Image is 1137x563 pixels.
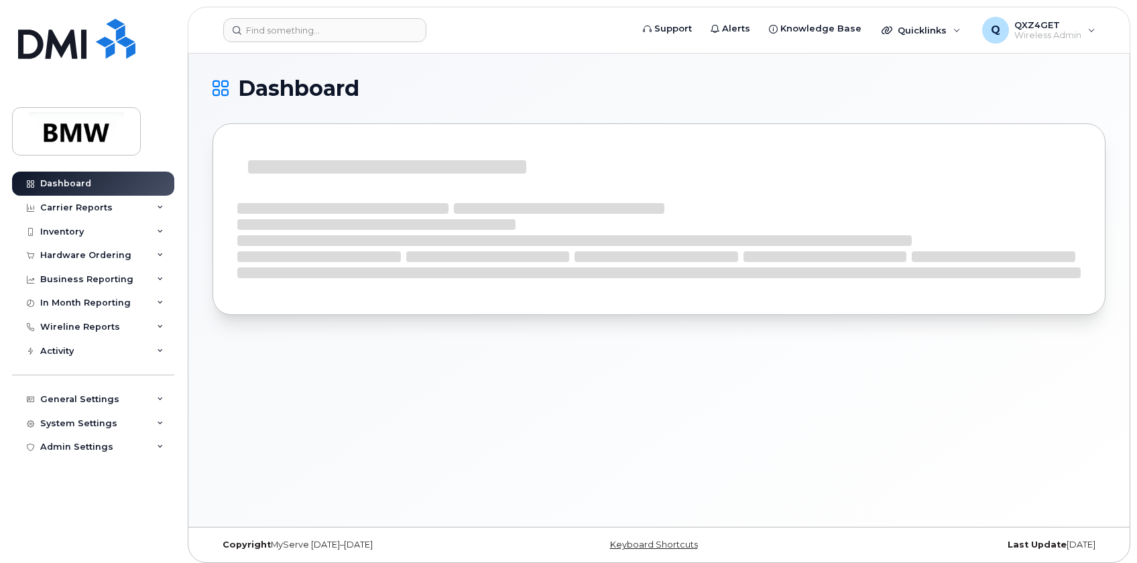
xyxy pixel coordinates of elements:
[238,78,359,99] span: Dashboard
[808,540,1105,550] div: [DATE]
[213,540,510,550] div: MyServe [DATE]–[DATE]
[610,540,698,550] a: Keyboard Shortcuts
[223,540,271,550] strong: Copyright
[1008,540,1067,550] strong: Last Update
